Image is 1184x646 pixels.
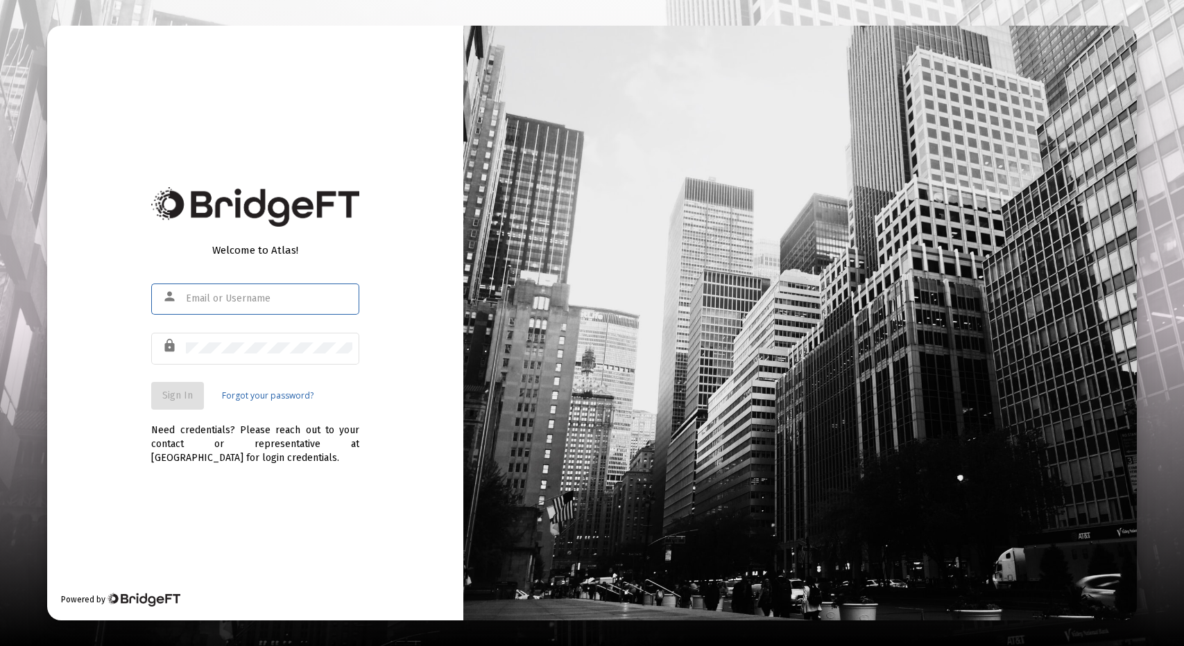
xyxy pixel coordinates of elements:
[186,293,352,304] input: Email or Username
[162,390,193,401] span: Sign In
[151,243,359,257] div: Welcome to Atlas!
[151,410,359,465] div: Need credentials? Please reach out to your contact or representative at [GEOGRAPHIC_DATA] for log...
[151,187,359,227] img: Bridge Financial Technology Logo
[162,338,179,354] mat-icon: lock
[107,593,180,606] img: Bridge Financial Technology Logo
[162,288,179,305] mat-icon: person
[151,382,204,410] button: Sign In
[61,593,180,606] div: Powered by
[222,389,314,403] a: Forgot your password?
